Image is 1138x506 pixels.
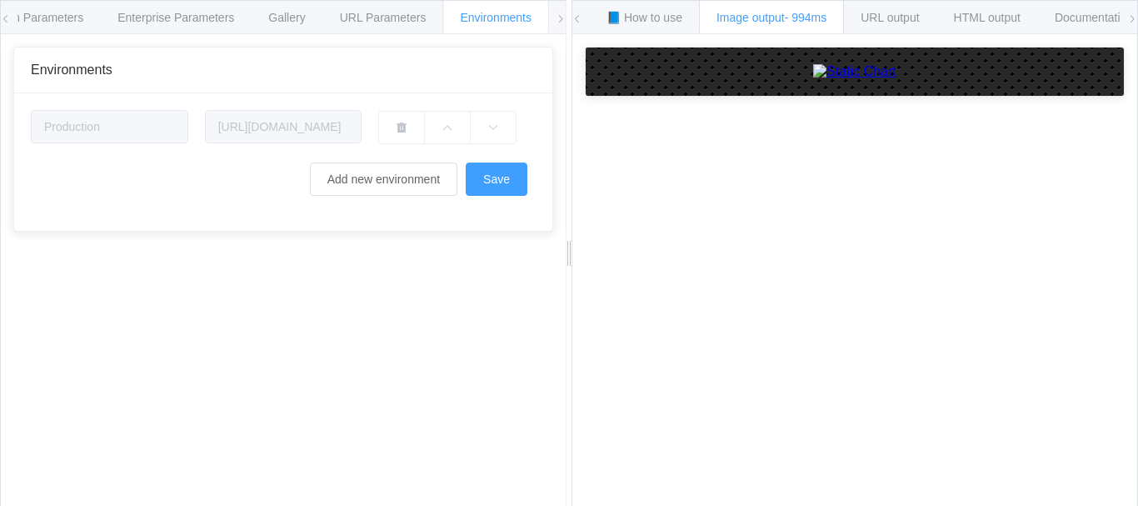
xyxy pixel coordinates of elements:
[310,163,457,196] button: Add new environment
[954,11,1021,24] span: HTML output
[813,64,896,79] img: Static Chart
[861,11,919,24] span: URL output
[117,11,234,24] span: Enterprise Parameters
[340,11,427,24] span: URL Parameters
[268,11,305,24] span: Gallery
[602,64,1107,79] a: Static Chart
[606,11,682,24] span: 📘 How to use
[716,11,826,24] span: Image output
[483,173,510,186] span: Save
[460,11,532,24] span: Environments
[785,11,827,24] span: - 994ms
[466,163,527,196] button: Save
[1055,11,1133,24] span: Documentation
[31,63,112,77] span: Environments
